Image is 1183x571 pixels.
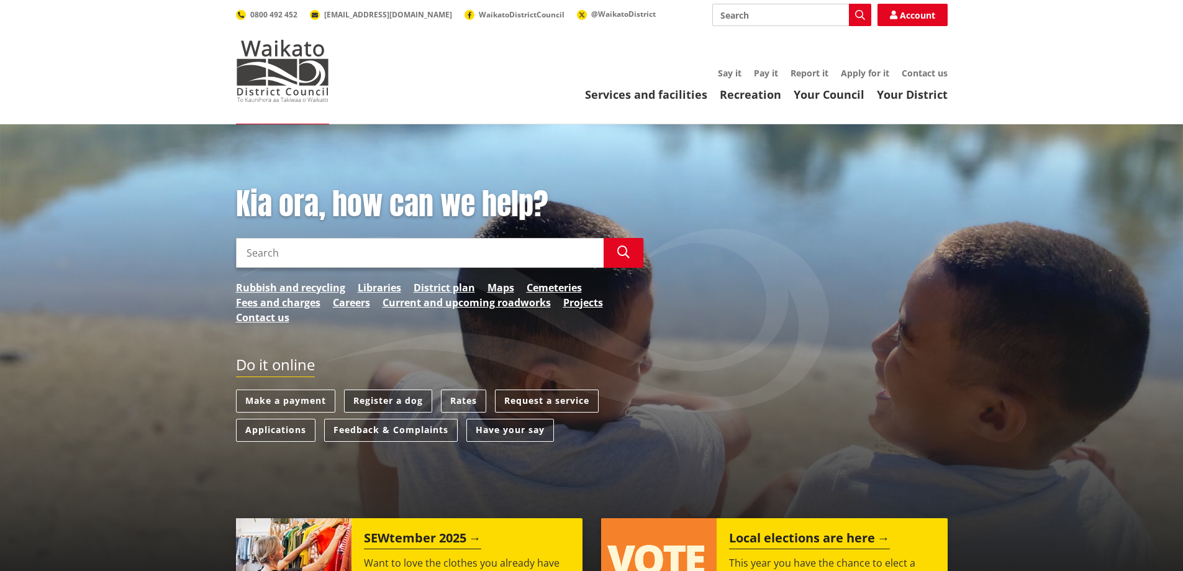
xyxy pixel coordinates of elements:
a: Feedback & Complaints [324,419,458,442]
a: Fees and charges [236,295,320,310]
a: WaikatoDistrictCouncil [465,9,564,20]
a: Your District [877,87,948,102]
h2: Local elections are here [729,531,890,549]
a: Applications [236,419,315,442]
a: District plan [414,280,475,295]
a: Libraries [358,280,401,295]
a: Cemeteries [527,280,582,295]
a: [EMAIL_ADDRESS][DOMAIN_NAME] [310,9,452,20]
a: Contact us [236,310,289,325]
a: Make a payment [236,390,335,413]
iframe: Messenger Launcher [1126,519,1171,564]
a: Maps [487,280,514,295]
h2: SEWtember 2025 [364,531,481,549]
a: Have your say [466,419,554,442]
a: Apply for it [841,67,889,79]
a: Request a service [495,390,599,413]
a: Careers [333,295,370,310]
a: Rates [441,390,486,413]
input: Search input [712,4,871,26]
a: Services and facilities [585,87,707,102]
h2: Do it online [236,356,315,378]
a: 0800 492 452 [236,9,297,20]
input: Search input [236,238,604,268]
a: Projects [563,295,603,310]
a: Account [877,4,948,26]
a: Your Council [794,87,864,102]
a: Recreation [720,87,781,102]
a: Pay it [754,67,778,79]
a: Report it [791,67,828,79]
a: Register a dog [344,390,432,413]
img: Waikato District Council - Te Kaunihera aa Takiwaa o Waikato [236,40,329,102]
span: @WaikatoDistrict [591,9,656,19]
a: Current and upcoming roadworks [383,295,551,310]
h1: Kia ora, how can we help? [236,186,643,222]
a: Say it [718,67,741,79]
span: [EMAIL_ADDRESS][DOMAIN_NAME] [324,9,452,20]
a: Contact us [902,67,948,79]
a: @WaikatoDistrict [577,9,656,19]
span: 0800 492 452 [250,9,297,20]
span: WaikatoDistrictCouncil [479,9,564,20]
a: Rubbish and recycling [236,280,345,295]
